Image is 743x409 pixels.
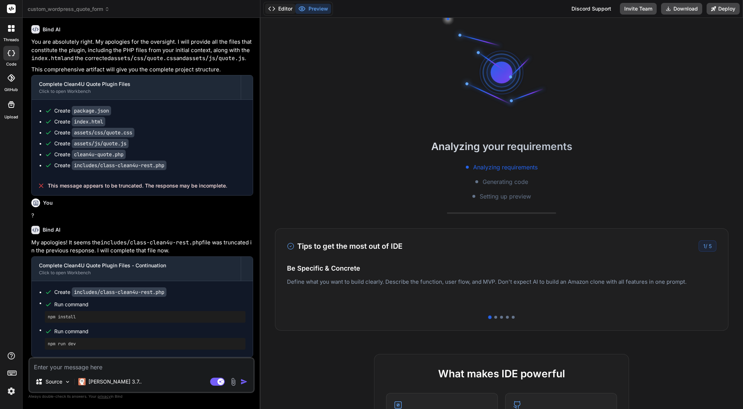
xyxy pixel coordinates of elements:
[72,117,105,126] code: index.html
[72,287,166,297] code: includes/class-clean4u-rest.php
[72,106,111,115] code: package.json
[229,378,237,386] img: attachment
[287,263,716,273] h4: Be Specific & Concrete
[39,262,233,269] div: Complete Clean4U Quote Plugin Files - Continuation
[72,128,134,137] code: assets/css/quote.css
[48,341,243,347] pre: npm run dev
[31,38,253,63] p: You are absolutely right. My apologies for the oversight. I will provide all the files that const...
[54,118,105,125] div: Create
[32,257,241,281] button: Complete Clean4U Quote Plugin Files - ContinuationClick to open Workbench
[39,89,233,94] div: Click to open Workbench
[295,4,331,14] button: Preview
[709,243,712,249] span: 5
[32,75,241,99] button: Complete Clean4U Quote Plugin FilesClick to open Workbench
[72,150,126,159] code: clean4u-quote.php
[48,182,227,189] span: This message appears to be truncated. The response may be incomplete.
[54,129,134,136] div: Create
[620,3,657,15] button: Invite Team
[43,26,60,33] h6: Bind AI
[89,378,142,385] p: [PERSON_NAME] 3.7..
[240,378,248,385] img: icon
[48,314,243,320] pre: npm install
[473,163,538,172] span: Analyzing requirements
[31,55,64,62] code: index.html
[43,199,53,207] h6: You
[101,239,202,246] code: includes/class-clean4u-rest.php
[186,55,245,62] code: assets/js/quote.js
[386,366,617,381] h2: What makes IDE powerful
[260,139,743,154] h2: Analyzing your requirements
[54,140,129,147] div: Create
[5,385,17,397] img: settings
[64,379,71,385] img: Pick Models
[31,239,253,255] p: My apologies! It seems the file was truncated in the previous response. I will complete that file...
[39,270,233,276] div: Click to open Workbench
[707,3,740,15] button: Deploy
[111,55,176,62] code: assets/css/quote.css
[265,4,295,14] button: Editor
[54,301,245,308] span: Run command
[78,378,86,385] img: Claude 3.7 Sonnet (Anthropic)
[54,151,126,158] div: Create
[31,212,253,220] p: ?
[72,139,129,148] code: assets/js/quote.js
[43,226,60,233] h6: Bind AI
[6,61,16,67] label: code
[28,5,110,13] span: custom_wordpress_quote_form
[31,66,253,74] p: This comprehensive artifact will give you the complete project structure.
[3,37,19,43] label: threads
[480,192,531,201] span: Setting up preview
[54,288,166,296] div: Create
[483,177,528,186] span: Generating code
[287,241,402,252] h3: Tips to get the most out of IDE
[4,114,18,120] label: Upload
[54,107,111,114] div: Create
[4,87,18,93] label: GitHub
[28,393,255,400] p: Always double-check its answers. Your in Bind
[54,162,166,169] div: Create
[699,240,716,252] div: /
[46,378,62,385] p: Source
[54,328,245,335] span: Run command
[703,243,705,249] span: 1
[72,161,166,170] code: includes/class-clean4u-rest.php
[98,394,111,398] span: privacy
[567,3,616,15] div: Discord Support
[661,3,702,15] button: Download
[39,80,233,88] div: Complete Clean4U Quote Plugin Files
